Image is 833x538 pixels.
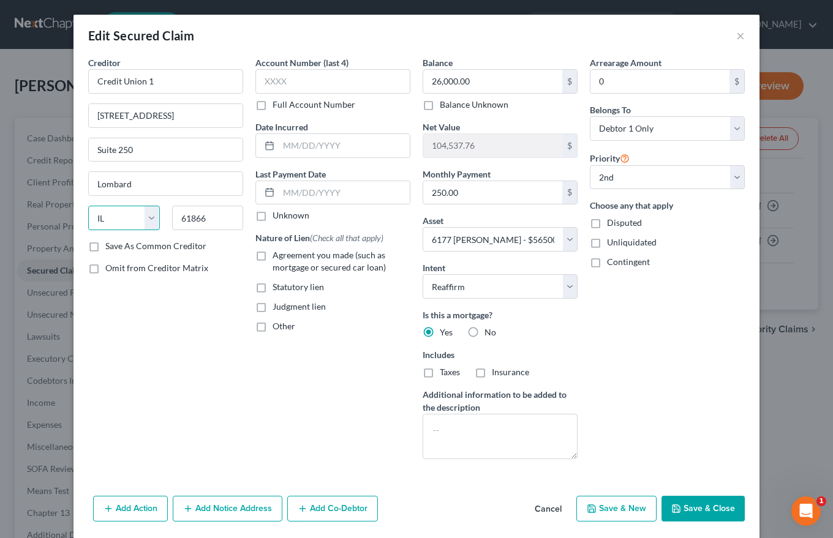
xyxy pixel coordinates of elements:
[88,69,243,94] input: Search creditor by name...
[607,237,657,247] span: Unliquidated
[590,105,631,115] span: Belongs To
[273,99,355,111] label: Full Account Number
[105,263,208,273] span: Omit from Creditor Matrix
[173,496,282,521] button: Add Notice Address
[255,56,349,69] label: Account Number (last 4)
[440,99,508,111] label: Balance Unknown
[590,56,661,69] label: Arrearage Amount
[105,240,206,252] label: Save As Common Creditor
[93,496,168,521] button: Add Action
[273,282,324,292] span: Statutory lien
[255,168,326,181] label: Last Payment Date
[590,70,729,93] input: 0.00
[607,217,642,228] span: Disputed
[88,27,194,44] div: Edit Secured Claim
[423,134,562,157] input: 0.00
[440,327,453,337] span: Yes
[273,301,326,312] span: Judgment lien
[791,496,821,526] iframe: Intercom live chat
[661,496,745,521] button: Save & Close
[423,56,453,69] label: Balance
[423,348,578,361] label: Includes
[310,233,383,243] span: (Check all that apply)
[287,496,378,521] button: Add Co-Debtor
[255,121,308,133] label: Date Incurred
[423,181,562,204] input: 0.00
[484,327,496,337] span: No
[279,134,410,157] input: MM/DD/YYYY
[255,231,383,244] label: Nature of Lien
[607,256,650,267] span: Contingent
[492,367,529,377] span: Insurance
[440,367,460,377] span: Taxes
[273,209,309,222] label: Unknown
[576,496,657,521] button: Save & New
[89,104,243,127] input: Enter address...
[89,172,243,195] input: Enter city...
[590,199,745,212] label: Choose any that apply
[172,206,244,230] input: Enter zip...
[423,261,445,274] label: Intent
[729,70,744,93] div: $
[423,215,443,226] span: Asset
[423,121,460,133] label: Net Value
[423,70,562,93] input: 0.00
[89,138,243,162] input: Apt, Suite, etc...
[273,250,386,272] span: Agreement you made (such as mortgage or secured car loan)
[279,181,410,204] input: MM/DD/YYYY
[590,151,630,165] label: Priority
[423,388,578,414] label: Additional information to be added to the description
[525,497,571,521] button: Cancel
[423,168,491,181] label: Monthly Payment
[88,58,121,68] span: Creditor
[562,134,577,157] div: $
[736,28,745,43] button: ×
[423,308,578,321] label: Is this a mortgage?
[562,181,577,204] div: $
[816,496,826,506] span: 1
[562,70,577,93] div: $
[273,321,295,331] span: Other
[255,69,410,94] input: XXXX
